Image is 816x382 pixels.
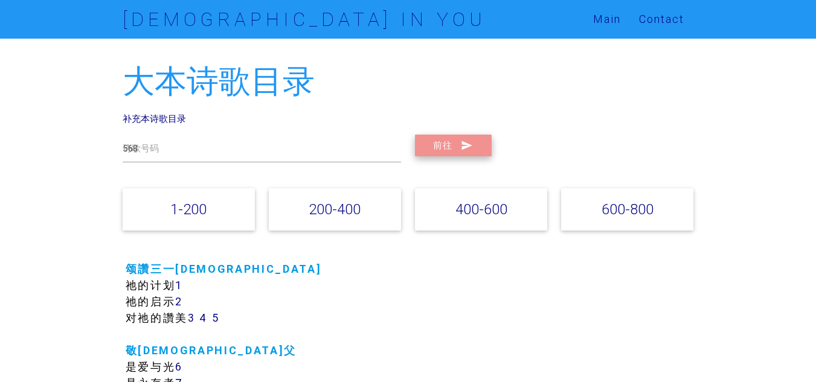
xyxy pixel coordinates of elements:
a: 400-600 [455,200,507,218]
a: 颂讚三一[DEMOGRAPHIC_DATA] [126,262,322,276]
label: 诗歌号码 [123,142,159,156]
a: 敬[DEMOGRAPHIC_DATA]父 [126,343,297,357]
a: 1-200 [170,200,207,218]
a: 补充本诗歌目录 [123,113,186,124]
a: 3 [188,311,196,325]
a: 600-800 [602,200,654,218]
a: 6 [175,360,183,374]
a: 200-400 [309,200,361,218]
a: 4 [199,311,208,325]
a: 5 [212,311,220,325]
iframe: Chat [765,328,807,373]
a: 1 [175,278,183,292]
a: 2 [175,294,183,308]
button: 前往 [415,135,492,156]
h2: 大本诗歌目录 [123,64,694,100]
